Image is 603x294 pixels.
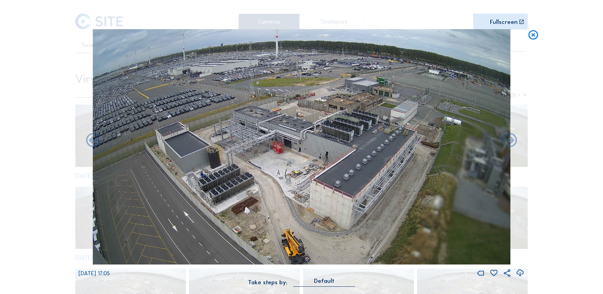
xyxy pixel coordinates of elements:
[93,29,511,264] img: Image
[85,132,102,150] i: Forward
[78,270,110,277] span: [DATE] 17:05
[248,279,287,285] div: Take steps by:
[314,278,334,284] div: Default
[490,19,518,25] div: Fullscreen
[501,132,519,150] i: Back
[294,278,355,286] div: Default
